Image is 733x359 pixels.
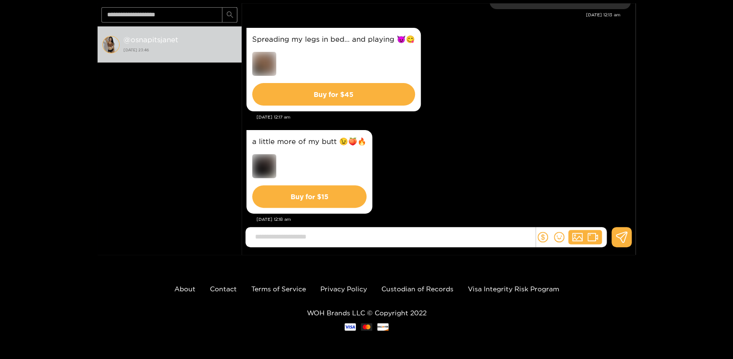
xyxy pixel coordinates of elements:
[257,216,631,223] div: [DATE] 12:18 am
[246,12,621,18] div: [DATE] 12:13 am
[251,285,306,292] a: Terms of Service
[246,130,372,214] div: Aug. 15, 12:18 am
[123,36,178,44] strong: @ osnapitsjanet
[123,46,237,54] strong: [DATE] 23:46
[102,36,120,53] img: conversation
[222,7,237,23] button: search
[252,34,415,45] p: Spreading my legs in bed… and playing 😈😋
[536,230,550,244] button: dollar
[587,232,598,242] span: video-camera
[252,83,415,106] button: Buy for $45
[174,285,195,292] a: About
[226,11,233,19] span: search
[252,185,366,208] button: Buy for $15
[554,232,564,242] span: smile
[320,285,367,292] a: Privacy Policy
[572,232,583,242] span: picture
[252,52,276,76] img: preview
[210,285,237,292] a: Contact
[246,28,421,111] div: Aug. 15, 12:17 am
[257,114,631,120] div: [DATE] 12:17 am
[538,232,548,242] span: dollar
[252,154,276,178] img: preview
[468,285,559,292] a: Visa Integrity Risk Program
[568,230,602,244] button: picturevideo-camera
[381,285,453,292] a: Custodian of Records
[252,136,366,147] p: a little more of my butt 😉🍑🔥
